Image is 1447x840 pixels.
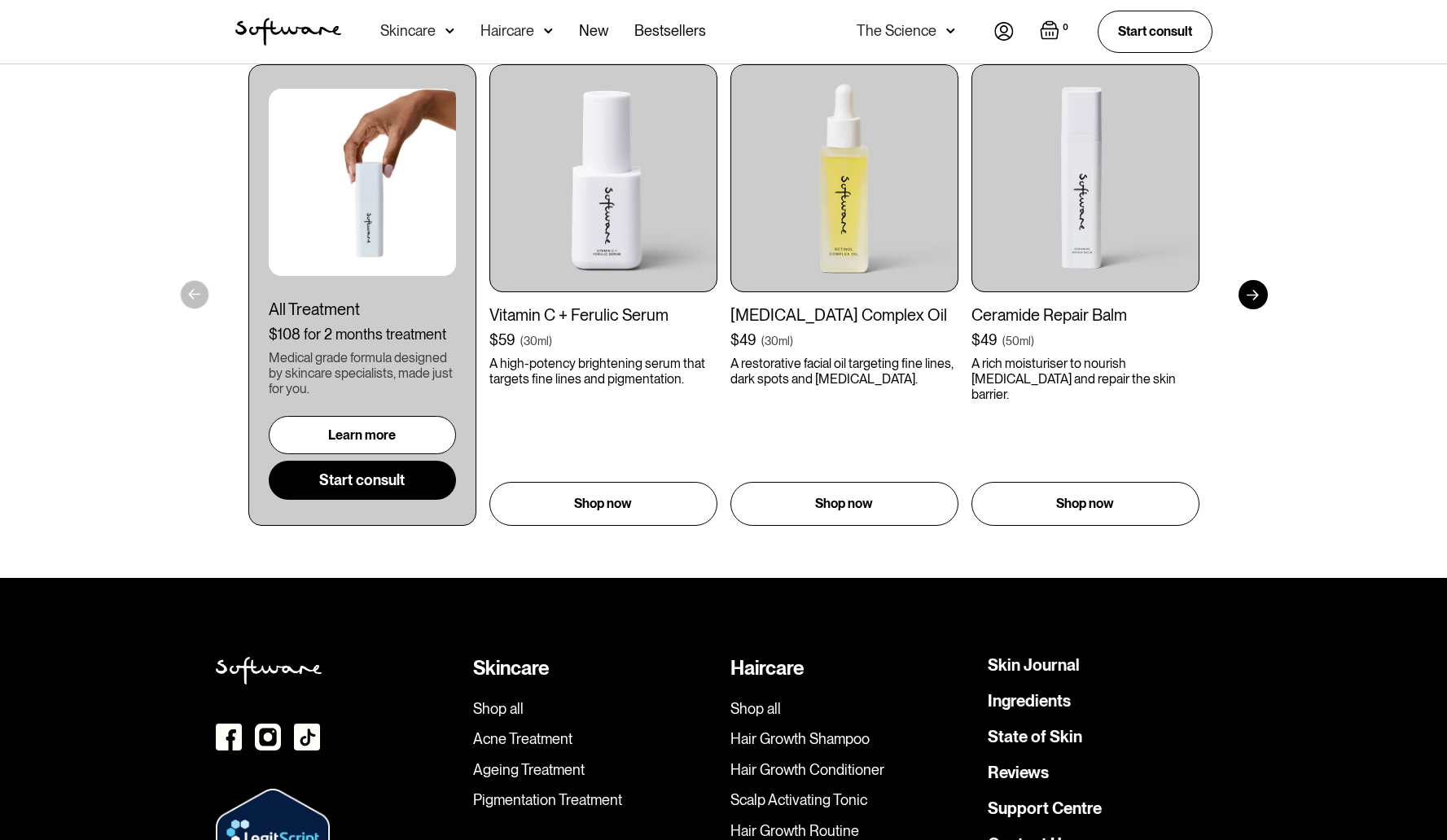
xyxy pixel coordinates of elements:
[380,23,436,39] div: Skincare
[1059,20,1072,35] div: 0
[988,657,1080,673] a: Skin Journal
[328,427,396,443] div: Learn more
[269,300,456,319] div: All Treatment
[971,64,1199,526] a: Ceramide Repair Balm$49(50ml)A rich moisturiser to nourish [MEDICAL_DATA] and repair the skin bar...
[1031,333,1034,349] div: )
[971,331,998,349] div: $49
[235,18,341,46] a: home
[730,761,975,779] a: Hair Growth Conditioner
[971,305,1199,325] div: Ceramide Repair Balm
[730,331,756,349] div: $49
[1040,20,1072,43] a: Open empty cart
[761,333,765,349] div: (
[480,23,534,39] div: Haircare
[765,333,790,349] div: 30ml
[524,333,549,349] div: 30ml
[790,333,793,349] div: )
[473,700,717,718] a: Shop all
[549,333,552,349] div: )
[730,657,975,680] div: Haircare
[815,494,873,514] p: Shop now
[730,356,958,387] p: A restorative facial oil targeting fine lines, dark spots and [MEDICAL_DATA].
[269,350,456,397] div: Medical grade formula designed by skincare specialists, made just for you.
[730,64,958,526] a: [MEDICAL_DATA] Complex Oil$49(30ml)A restorative facial oil targeting fine lines, dark spots and ...
[489,331,515,349] div: $59
[473,791,717,809] a: Pigmentation Treatment
[489,64,717,526] a: Vitamin C + Ferulic Serum$59(30ml)A high-potency brightening serum that targets fine lines and pi...
[445,23,454,39] img: arrow down
[235,18,341,46] img: Software Logo
[294,724,320,750] img: TikTok Icon
[730,822,975,840] a: Hair Growth Routine
[988,728,1082,745] a: State of Skin
[574,494,632,514] p: Shop now
[269,461,456,500] a: Start consult
[473,730,717,748] a: Acne Treatment
[730,700,975,718] a: Shop all
[988,800,1102,816] a: Support Centre
[1006,333,1031,349] div: 50ml
[730,791,975,809] a: Scalp Activating Tonic
[520,333,524,349] div: (
[216,724,242,750] img: Facebook icon
[489,356,717,387] p: A high-potency brightening serum that targets fine lines and pigmentation.
[946,23,955,39] img: arrow down
[988,764,1049,781] a: Reviews
[988,693,1071,709] a: Ingredients
[730,730,975,748] a: Hair Growth Shampoo
[255,724,281,750] img: instagram icon
[1002,333,1006,349] div: (
[730,305,958,325] div: [MEDICAL_DATA] Complex Oil
[544,23,553,39] img: arrow down
[971,356,1199,403] p: A rich moisturiser to nourish [MEDICAL_DATA] and repair the skin barrier.
[1056,494,1114,514] p: Shop now
[1098,11,1212,52] a: Start consult
[489,305,717,325] div: Vitamin C + Ferulic Serum
[269,416,456,454] a: Learn more
[857,23,936,39] div: The Science
[216,657,322,685] img: Softweare logo
[269,326,456,343] div: $108 for 2 months treatment
[473,761,717,779] a: Ageing Treatment
[473,657,717,680] div: Skincare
